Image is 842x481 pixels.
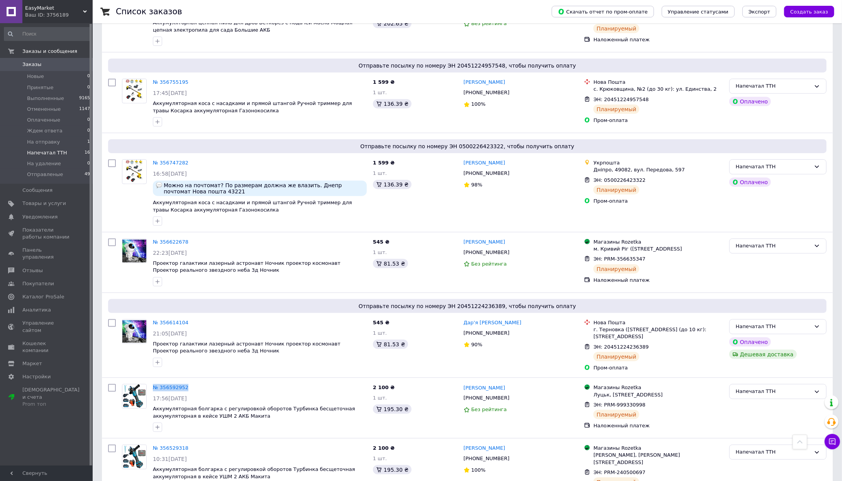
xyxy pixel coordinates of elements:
div: [PHONE_NUMBER] [462,88,511,98]
img: Фото товару [125,79,144,103]
span: Скачать отчет по пром-оплате [558,8,648,15]
a: № 356592952 [153,384,188,390]
span: 16:58[DATE] [153,171,187,177]
span: 9165 [79,95,90,102]
span: 545 ₴ [373,320,390,325]
span: Покупатели [22,280,54,287]
span: 1 шт. [373,249,387,255]
span: Аккумуляторная коса с насадками и прямой штангой Ручной триммер для травы Косарка аккумуляторная ... [153,200,352,213]
a: Фото товару [122,445,147,469]
div: Планируемый [593,410,639,419]
div: [PHONE_NUMBER] [462,393,511,403]
a: Аккумуляторная коса с насадками и прямой штангой Ручной триммер для травы Косарка аккумуляторная ... [153,100,352,113]
span: Кошелек компании [22,340,71,354]
span: Уведомления [22,213,58,220]
div: г. Терновка ([STREET_ADDRESS] (до 10 кг): [STREET_ADDRESS] [593,326,723,340]
a: Дар'я [PERSON_NAME] [464,319,522,327]
span: Сообщения [22,187,53,194]
a: Проектор галактики лазерный астронавт Ночник проектор космонавт Проектор реального звездного неба... [153,341,341,354]
button: Управление статусами [662,6,735,17]
div: Напечатал ТТН [736,242,811,250]
span: Настройки [22,373,51,380]
a: № 356614104 [153,320,188,325]
div: [PHONE_NUMBER] [462,454,511,464]
span: 1 599 ₴ [373,160,395,166]
a: [PERSON_NAME] [464,384,505,392]
div: 195.30 ₴ [373,405,412,414]
span: Отправьте посылку по номеру ЭН 0500226423322, чтобы получить оплату [111,142,823,150]
a: Аккумуляторная болгарка с регулировкой оборотов Турбинка бесщеточная аккумуляторная в кейсе УШМ 2... [153,466,355,479]
span: 10:31[DATE] [153,456,187,462]
img: Фото товару [122,320,146,343]
span: Новые [27,73,44,80]
span: Показатели работы компании [22,227,71,240]
span: 0 [87,84,90,91]
div: Напечатал ТТН [736,323,811,331]
div: [PHONE_NUMBER] [462,247,511,257]
div: 136.39 ₴ [373,99,412,108]
span: Маркет [22,360,42,367]
span: 1 шт. [373,456,387,461]
a: Фото товару [122,159,147,184]
a: № 356529318 [153,445,188,451]
span: Управление статусами [668,9,728,15]
span: 49 [85,171,90,178]
h1: Список заказов [116,7,182,16]
span: Ждем ответа [27,127,63,134]
div: Нова Пошта [593,319,723,326]
span: Оплаченные [27,117,60,124]
div: Луцьк, [STREET_ADDRESS] [593,391,723,398]
span: Отправьте посылку по номеру ЭН 20451224236389, чтобы получить оплату [111,302,823,310]
span: ЭН: PRM-240500697 [593,469,645,475]
span: Создать заказ [790,9,828,15]
div: Оплачено [729,178,771,187]
span: Выполненные [27,95,64,102]
span: ЭН: 0500226423322 [593,177,645,183]
a: № 356622678 [153,239,188,245]
span: 1 шт. [373,395,387,401]
span: Аналитика [22,307,51,313]
div: Напечатал ТТН [736,448,811,456]
span: 1 [87,139,90,146]
span: Экспорт [749,9,770,15]
a: [PERSON_NAME] [464,239,505,246]
a: Аккумуляторная цепная пила для дров Веткорез с подачей масла Мощная цепная электропила для сада Б... [153,20,352,33]
div: Пром-оплата [593,117,723,124]
div: Напечатал ТТН [736,82,811,90]
a: [PERSON_NAME] [464,445,505,452]
div: [PERSON_NAME], [PERSON_NAME][STREET_ADDRESS] [593,452,723,466]
span: Напечатал ТТН [27,149,67,156]
span: ЭН: PRM-356635347 [593,256,645,262]
div: Планируемый [593,185,639,195]
div: Магазины Rozetka [593,384,723,391]
span: Аккумуляторная болгарка с регулировкой оборотов Турбинка бесщеточная аккумуляторная в кейсе УШМ 2... [153,406,355,419]
div: Наложенный платеж [593,422,723,429]
div: Магазины Rozetka [593,239,723,246]
div: 202.65 ₴ [373,19,412,28]
span: Без рейтинга [471,406,507,412]
span: Можно на почтомат? По размерам должна же влазить. Днепр почтомат Нова пошта 43221 [164,182,364,195]
div: Магазины Rozetka [593,445,723,452]
div: Нова Пошта [593,79,723,86]
a: Фото товару [122,79,147,103]
a: Фото товару [122,239,147,263]
img: Фото товару [122,240,146,263]
span: 2 100 ₴ [373,384,395,390]
span: 2 100 ₴ [373,445,395,451]
span: Без рейтинга [471,20,507,26]
a: № 356747282 [153,160,188,166]
span: Проектор галактики лазерный астронавт Ночник проектор космонавт Проектор реального звездного неба... [153,260,341,273]
span: EasyMarket [25,5,83,12]
img: Фото товару [122,384,146,408]
span: 545 ₴ [373,239,390,245]
span: 90% [471,342,483,347]
span: Каталог ProSale [22,293,64,300]
span: 22:23[DATE] [153,250,187,256]
div: 81.53 ₴ [373,340,408,349]
span: 1 шт. [373,170,387,176]
span: Отправьте посылку по номеру ЭН 20451224957548, чтобы получить оплату [111,62,823,69]
div: Планируемый [593,352,639,361]
span: 0 [87,127,90,134]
